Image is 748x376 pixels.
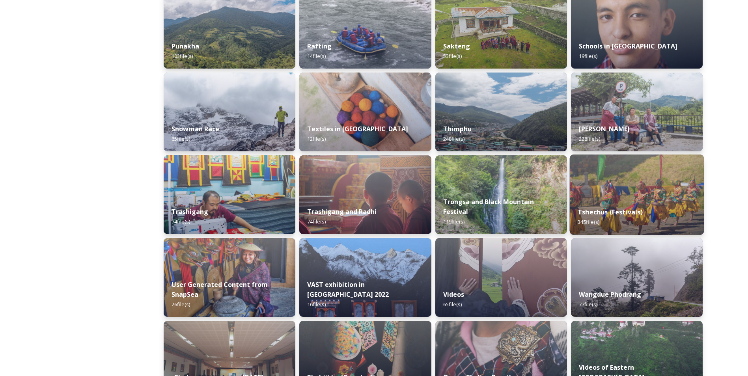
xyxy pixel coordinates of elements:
img: VAST%2520Bhutan%2520art%2520exhibition%2520in%2520Brussels3.jpg [299,238,431,317]
strong: Punakha [172,42,199,50]
span: 228 file(s) [579,135,600,142]
strong: Videos [443,290,464,299]
img: Trashigang%2520and%2520Rangjung%2520060723%2520by%2520Amp%2520Sripimanwat-32.jpg [299,155,431,234]
span: 74 file(s) [307,218,326,225]
span: 77 file(s) [579,301,597,308]
img: 0FDA4458-C9AB-4E2F-82A6-9DC136F7AE71.jpeg [164,238,295,317]
strong: Sakteng [443,42,470,50]
strong: [PERSON_NAME] [579,125,630,133]
span: 65 file(s) [172,135,190,142]
strong: Tshechus (Festivals) [578,208,643,216]
strong: Rafting [307,42,332,50]
img: Textile.jpg [435,238,567,317]
strong: Trashigang [172,207,208,216]
span: 103 file(s) [172,52,193,60]
span: 74 file(s) [172,218,190,225]
strong: Thimphu [443,125,472,133]
span: 12 file(s) [307,135,326,142]
span: 248 file(s) [443,135,464,142]
strong: Snowman Race [172,125,219,133]
img: _SCH9806.jpg [299,73,431,151]
span: 119 file(s) [443,218,464,225]
strong: User Generated Content from SnapSea [172,280,268,299]
span: 16 file(s) [307,301,326,308]
strong: VAST exhibition in [GEOGRAPHIC_DATA] 2022 [307,280,389,299]
strong: Schools in [GEOGRAPHIC_DATA] [579,42,677,50]
span: 26 file(s) [172,301,190,308]
img: 2022-10-01%252016.15.46.jpg [571,238,703,317]
span: 14 file(s) [307,52,326,60]
strong: Trongsa and Black Mountain Festival [443,197,534,216]
strong: Wangdue Phodrang [579,290,641,299]
img: Trashi%2520Yangtse%2520090723%2520by%2520Amp%2520Sripimanwat-187.jpg [571,73,703,151]
img: Trashigang%2520and%2520Rangjung%2520060723%2520by%2520Amp%2520Sripimanwat-66.jpg [164,155,295,234]
span: 19 file(s) [579,52,597,60]
strong: Textiles in [GEOGRAPHIC_DATA] [307,125,408,133]
img: 2022-10-01%252018.12.56.jpg [435,155,567,234]
span: 345 file(s) [578,218,599,225]
img: Thimphu%2520190723%2520by%2520Amp%2520Sripimanwat-43.jpg [435,73,567,151]
img: Dechenphu%2520Festival14.jpg [569,154,704,235]
span: 65 file(s) [443,301,462,308]
strong: Trashigang and Radhi [307,207,377,216]
span: 53 file(s) [443,52,462,60]
img: Snowman%2520Race41.jpg [164,73,295,151]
